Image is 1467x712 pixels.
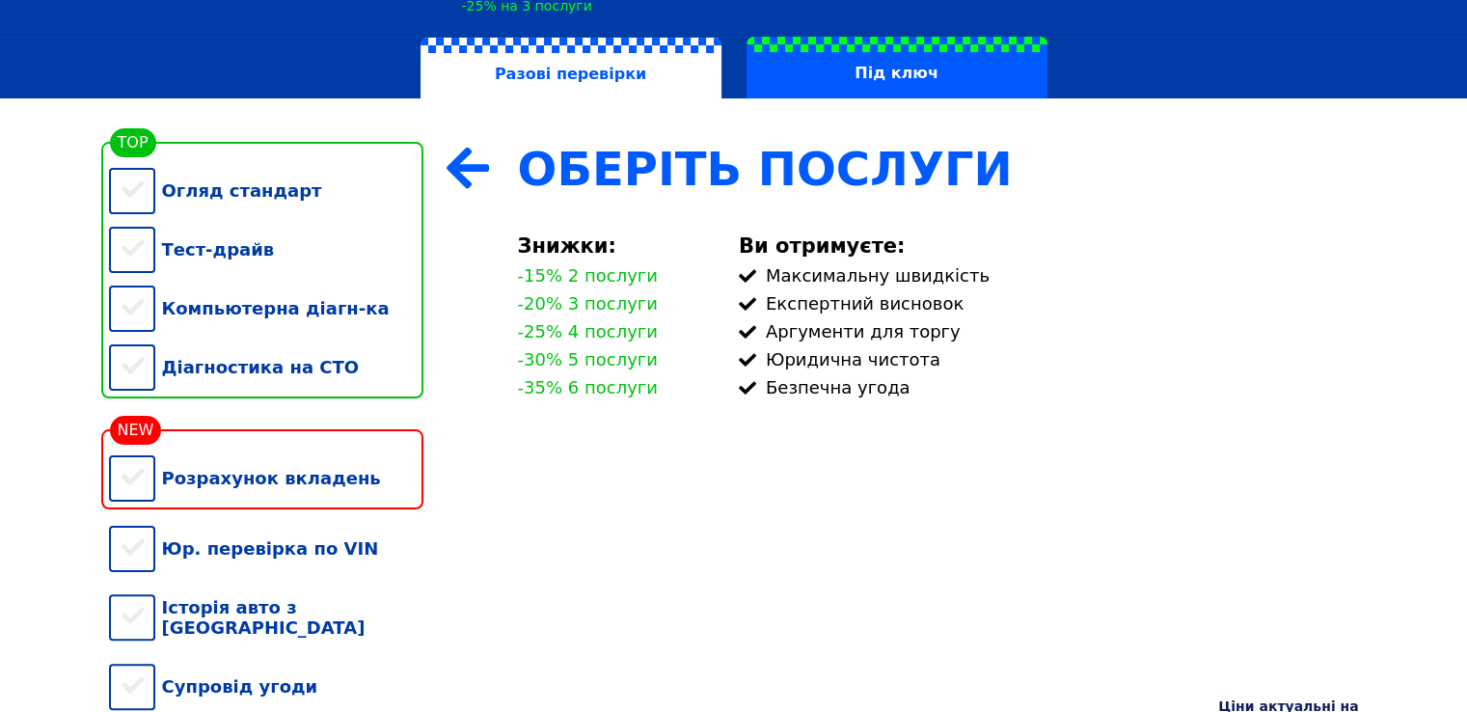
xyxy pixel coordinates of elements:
div: -15% 2 послуги [518,265,658,286]
div: -30% 5 послуги [518,349,658,370]
label: Разові перевірки [421,38,721,99]
div: Юридична чистота [739,349,1359,370]
div: Аргументи для торгу [739,321,1359,342]
div: Експертний висновок [739,293,1359,314]
div: Діагностика на СТО [109,338,423,397]
div: -35% 6 послуги [518,377,658,397]
a: Під ключ [734,37,1060,98]
div: Оберіть Послуги [518,142,1359,196]
div: Розрахунок вкладень [109,449,423,507]
label: Під ключ [747,37,1047,98]
div: Огляд стандарт [109,161,423,220]
div: Історія авто з [GEOGRAPHIC_DATA] [109,578,423,657]
div: Знижки: [518,234,716,258]
div: Безпечна угода [739,377,1359,397]
div: -25% 4 послуги [518,321,658,342]
div: Максимальну швидкість [739,265,1359,286]
div: Ви отримуєте: [739,234,1359,258]
div: -20% 3 послуги [518,293,658,314]
div: Тест-драйв [109,220,423,279]
div: Компьютерна діагн-ка [109,279,423,338]
div: Юр. перевірка по VIN [109,519,423,578]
